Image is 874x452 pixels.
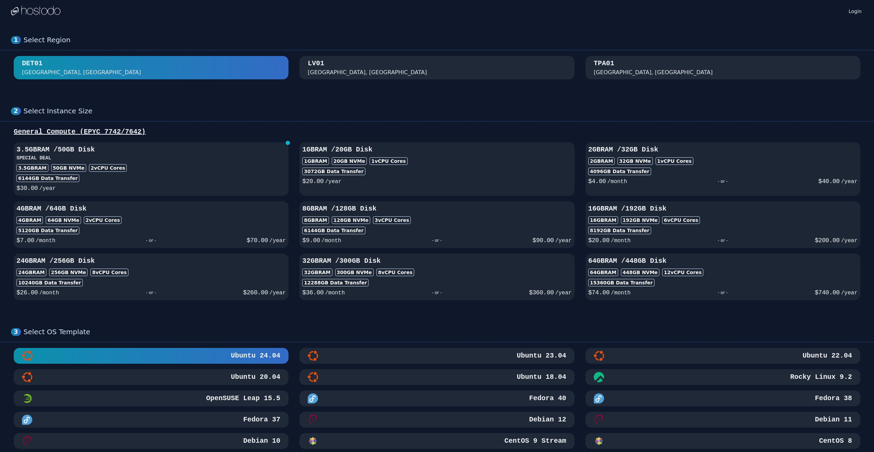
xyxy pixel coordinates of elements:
button: Fedora 40Fedora 40 [299,391,574,406]
button: 3.5GBRAM /50GB DiskSPECIAL DEAL3.5GBRAM50GB NVMe2vCPU Cores6144GB Data Transfer$30.00/year [14,142,288,196]
img: Debian 11 [594,415,604,425]
button: TPA01 [GEOGRAPHIC_DATA], [GEOGRAPHIC_DATA] [586,56,860,79]
div: 12 vCPU Cores [662,269,703,276]
button: Debian 12Debian 12 [299,412,574,428]
h3: Ubuntu 18.04 [515,372,566,382]
img: Fedora 38 [594,393,604,404]
div: 3.5GB RAM [16,164,48,172]
h3: Rocky Linux 9.2 [789,372,852,382]
button: CentOS 9 StreamCentOS 9 Stream [299,433,574,449]
div: 32 GB NVMe [617,157,653,165]
span: /year [841,290,858,296]
img: Debian 12 [308,415,318,425]
button: Ubuntu 22.04Ubuntu 22.04 [586,348,860,364]
h3: 4GB RAM / 64 GB Disk [16,204,286,214]
span: $ 90.00 [533,237,554,244]
div: 3072 GB Data Transfer [302,168,365,175]
div: 1 vCPU Cores [656,157,693,165]
button: CentOS 8CentOS 8 [586,433,860,449]
div: 64GB RAM [588,269,618,276]
h3: 1GB RAM / 20 GB Disk [302,145,571,155]
button: LV01 [GEOGRAPHIC_DATA], [GEOGRAPHIC_DATA] [299,56,574,79]
div: 8 vCPU Cores [376,269,414,276]
div: 8GB RAM [302,216,329,224]
h3: Fedora 37 [242,415,280,425]
div: - or - [627,177,818,186]
div: 20 GB NVMe [332,157,367,165]
div: 5120 GB Data Transfer [16,227,79,234]
div: DET01 [22,59,43,68]
div: - or - [345,288,529,297]
img: Ubuntu 18.04 [308,372,318,382]
img: Ubuntu 22.04 [594,351,604,361]
span: /year [325,179,341,185]
img: Fedora 40 [308,393,318,404]
span: /year [555,238,572,244]
div: - or - [631,236,815,245]
span: /year [841,179,858,185]
h3: Ubuntu 22.04 [801,351,852,361]
h3: 24GB RAM / 256 GB Disk [16,256,286,266]
div: 64 GB NVMe [46,216,81,224]
div: General Compute (EPYC 7742/7642) [11,127,863,137]
button: OpenSUSE Leap 15.5 MinimalOpenSUSE Leap 15.5 [14,391,288,406]
h3: Ubuntu 23.04 [515,351,566,361]
button: 32GBRAM /300GB Disk32GBRAM300GB NVMe8vCPU Cores12288GB Data Transfer$36.00/month- or -$360.00/year [299,253,574,300]
span: /month [325,290,345,296]
div: TPA01 [594,59,614,68]
span: /year [269,290,286,296]
h3: SPECIAL DEAL [16,155,286,161]
span: $ 70.00 [247,237,268,244]
div: 32GB RAM [302,269,332,276]
div: 10240 GB Data Transfer [16,279,83,286]
button: 4GBRAM /64GB Disk4GBRAM64GB NVMe2vCPU Cores5120GB Data Transfer$7.00/month- or -$70.00/year [14,201,288,248]
div: - or - [59,288,243,297]
button: 8GBRAM /128GB Disk8GBRAM128GB NVMe3vCPU Cores6144GB Data Transfer$9.00/month- or -$90.00/year [299,201,574,248]
div: 16GB RAM [588,216,618,224]
div: 3 vCPU Cores [373,216,411,224]
div: 2GB RAM [588,157,615,165]
button: 2GBRAM /32GB Disk2GBRAM32GB NVMe1vCPU Cores4096GB Data Transfer$4.00/month- or -$40.00/year [586,142,860,196]
button: DET01 [GEOGRAPHIC_DATA], [GEOGRAPHIC_DATA] [14,56,288,79]
div: 6 vCPU Cores [662,216,700,224]
a: Login [847,7,863,15]
span: /year [39,185,56,192]
img: Ubuntu 20.04 [22,372,32,382]
div: [GEOGRAPHIC_DATA], [GEOGRAPHIC_DATA] [594,68,713,77]
span: /month [607,179,627,185]
div: - or - [631,288,815,297]
img: OpenSUSE Leap 15.5 Minimal [22,393,32,404]
img: CentOS 9 Stream [308,436,318,446]
h3: 16GB RAM / 192 GB Disk [588,204,858,214]
span: $ 360.00 [529,289,554,296]
button: 24GBRAM /256GB Disk24GBRAM256GB NVMe8vCPU Cores10240GB Data Transfer$26.00/month- or -$260.00/year [14,253,288,300]
h3: 2GB RAM / 32 GB Disk [588,145,858,155]
img: Fedora 37 [22,415,32,425]
span: $ 40.00 [818,178,840,185]
div: 192 GB NVMe [621,216,659,224]
span: /month [39,290,59,296]
div: 3 [11,328,21,336]
button: 64GBRAM /448GB Disk64GBRAM448GB NVMe12vCPU Cores15360GB Data Transfer$74.00/month- or -$740.00/year [586,253,860,300]
div: Select OS Template [24,328,863,336]
div: 4GB RAM [16,216,43,224]
button: 16GBRAM /192GB Disk16GBRAM192GB NVMe6vCPU Cores8192GB Data Transfer$20.00/month- or -$200.00/year [586,201,860,248]
div: 2 [11,107,21,115]
div: 8192 GB Data Transfer [588,227,651,234]
h3: 3.5GB RAM / 50 GB Disk [16,145,286,155]
img: CentOS 8 [594,436,604,446]
div: Select Region [24,36,863,44]
div: 2 vCPU Cores [89,164,127,172]
span: /year [555,290,572,296]
span: /month [36,238,56,244]
div: 6144 GB Data Transfer [302,227,365,234]
button: Debian 10Debian 10 [14,433,288,449]
button: Ubuntu 23.04Ubuntu 23.04 [299,348,574,364]
button: Fedora 37Fedora 37 [14,412,288,428]
div: 24GB RAM [16,269,46,276]
div: 50 GB NVMe [51,164,87,172]
button: Ubuntu 18.04Ubuntu 18.04 [299,369,574,385]
div: [GEOGRAPHIC_DATA], [GEOGRAPHIC_DATA] [22,68,141,77]
h3: 32GB RAM / 300 GB Disk [302,256,571,266]
span: $ 20.00 [588,237,610,244]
